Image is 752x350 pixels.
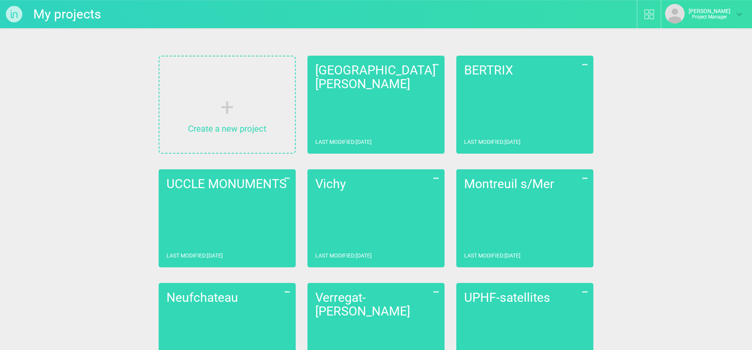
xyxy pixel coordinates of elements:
h2: UCCLE MONUMENTS [166,177,288,191]
a: UCCLE MONUMENTSLast modified:[DATE] [159,169,296,267]
img: biblio.svg [644,9,654,19]
img: default_avatar.png [665,4,685,24]
a: [PERSON_NAME]Project Manager [665,4,742,24]
h2: BERTRIX [464,63,586,77]
h2: Montreuil s/Mer [464,177,586,191]
p: Last modified : [DATE] [315,138,372,146]
p: Last modified : [DATE] [464,138,521,146]
a: Montreuil s/MerLast modified:[DATE] [456,169,593,267]
a: BERTRIXLast modified:[DATE] [456,56,593,154]
a: Create a new project [159,56,295,153]
h2: [GEOGRAPHIC_DATA][PERSON_NAME] [315,63,437,91]
a: [GEOGRAPHIC_DATA][PERSON_NAME]Last modified:[DATE] [307,56,445,154]
a: My projects [33,4,101,24]
h2: Neufchateau [166,291,288,305]
p: Project Manager [689,14,730,20]
h2: Verregat-[PERSON_NAME] [315,291,437,318]
a: VichyLast modified:[DATE] [307,169,445,267]
p: Last modified : [DATE] [166,252,223,259]
p: Last modified : [DATE] [315,252,372,259]
strong: [PERSON_NAME] [689,8,730,14]
p: Last modified : [DATE] [464,252,521,259]
p: Create a new project [159,121,295,137]
h2: Vichy [315,177,437,191]
h2: UPHF-satellites [464,291,586,305]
